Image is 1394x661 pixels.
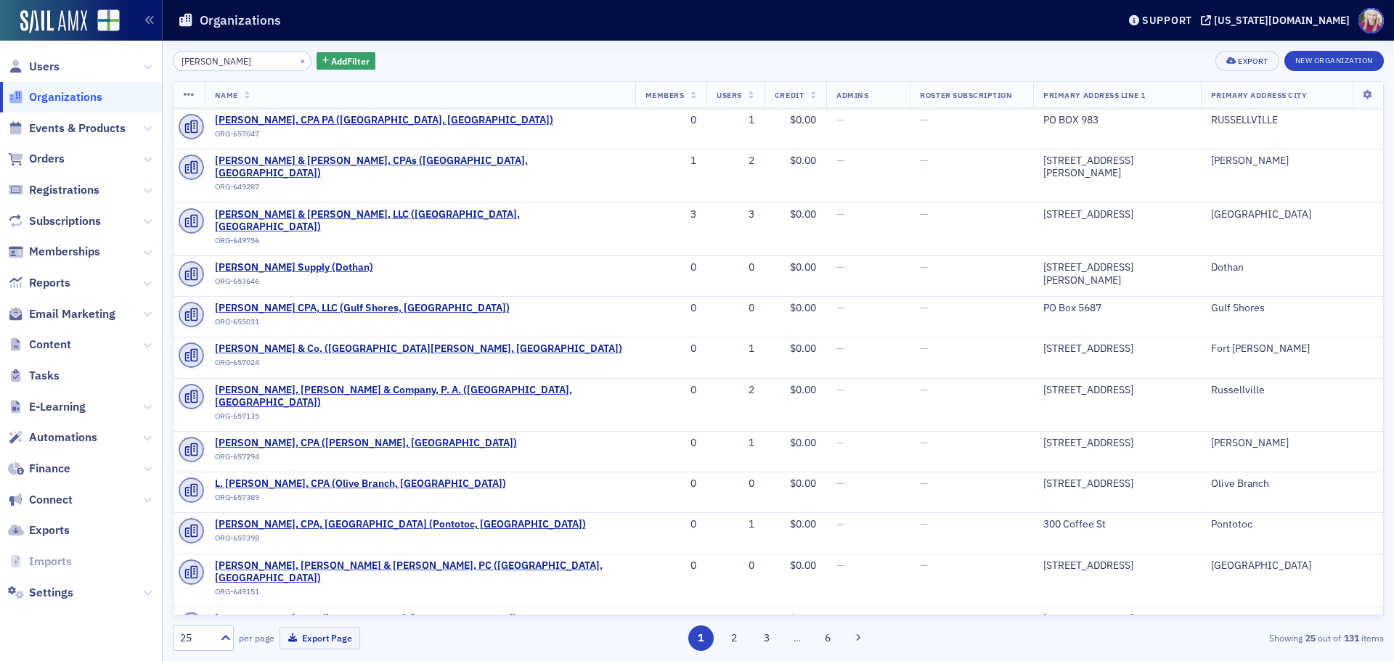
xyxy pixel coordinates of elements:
[20,10,87,33] a: SailAMX
[645,261,697,274] div: 0
[215,411,625,426] div: ORG-657135
[920,301,928,314] span: —
[215,276,373,291] div: ORG-653646
[790,436,816,449] span: $0.00
[1043,612,1191,625] div: [STREET_ADDRESS]
[215,90,238,100] span: Name
[790,208,816,221] span: $0.00
[920,517,928,530] span: —
[790,301,816,314] span: $0.00
[920,383,928,396] span: —
[29,461,70,477] span: Finance
[215,612,517,625] a: [PERSON_NAME], CPA ([PERSON_NAME], [GEOGRAPHIC_DATA])
[1341,631,1361,644] strong: 131
[8,461,70,477] a: Finance
[790,154,816,167] span: $0.00
[215,384,625,409] a: [PERSON_NAME], [PERSON_NAME] & Company, P. A. ([GEOGRAPHIC_DATA], [GEOGRAPHIC_DATA])
[717,559,754,572] div: 0
[317,52,376,70] button: AddFilter
[836,517,844,530] span: —
[645,559,697,572] div: 0
[790,477,816,490] span: $0.00
[717,342,754,356] div: 1
[215,612,517,625] span: C. E. Johnson, Jr., CPA (Fairhope, AL)
[721,625,746,651] button: 2
[215,155,625,180] a: [PERSON_NAME] & [PERSON_NAME], CPAs ([GEOGRAPHIC_DATA], [GEOGRAPHIC_DATA])
[1043,302,1191,315] div: PO Box 5687
[8,554,72,570] a: Imports
[215,155,625,180] span: Dempsey & Russell, CPAs (Montgomery, AL)
[790,612,816,625] span: $0.00
[790,342,816,355] span: $0.00
[790,113,816,126] span: $0.00
[787,631,807,644] span: …
[645,114,697,127] div: 0
[8,430,97,446] a: Automations
[239,631,274,644] label: per page
[8,182,99,198] a: Registrations
[717,208,754,221] div: 3
[1211,208,1373,221] div: [GEOGRAPHIC_DATA]
[1043,208,1191,221] div: [STREET_ADDRESS]
[645,612,697,625] div: 1
[920,208,928,221] span: —
[920,260,928,274] span: —
[8,89,102,105] a: Organizations
[8,244,100,260] a: Memberships
[1211,90,1308,100] span: Primary Address City
[836,342,844,355] span: —
[1043,477,1191,490] div: [STREET_ADDRESS]
[29,306,115,322] span: Email Marketing
[97,9,120,32] img: SailAMX
[920,612,928,625] span: —
[815,625,841,651] button: 6
[717,114,754,127] div: 1
[836,154,844,167] span: —
[8,275,70,291] a: Reports
[215,587,625,602] div: ORG-649151
[790,383,816,396] span: $0.00
[717,612,754,625] div: 1
[29,585,73,601] span: Settings
[8,59,60,75] a: Users
[1043,90,1146,100] span: Primary Address Line 1
[1211,155,1373,168] div: [PERSON_NAME]
[29,244,100,260] span: Memberships
[215,342,622,356] span: John Langham & Co. (Fort Smith, AR)
[215,114,553,127] span: John W. Stottman Jr., CPA PA (RUSSELLVILLE, AR)
[836,208,844,221] span: —
[8,585,73,601] a: Settings
[215,358,622,372] div: ORG-657024
[215,518,586,531] a: [PERSON_NAME], CPA, [GEOGRAPHIC_DATA] (Pontotoc, [GEOGRAPHIC_DATA])
[645,477,697,490] div: 0
[1211,612,1373,625] div: Fairhope
[29,213,101,229] span: Subscriptions
[920,477,928,490] span: —
[1043,384,1191,397] div: [STREET_ADDRESS]
[29,522,70,538] span: Exports
[990,631,1384,644] div: Showing out of items
[29,492,73,508] span: Connect
[215,342,622,356] a: [PERSON_NAME] & Co. ([GEOGRAPHIC_DATA][PERSON_NAME], [GEOGRAPHIC_DATA])
[29,554,72,570] span: Imports
[645,208,697,221] div: 3
[215,477,506,490] a: L. [PERSON_NAME], CPA (Olive Branch, [GEOGRAPHIC_DATA])
[836,477,844,490] span: —
[645,155,697,168] div: 1
[215,559,625,585] span: Johnson, Jacobson & Wilcox, PC (Las Vegas, NV)
[215,261,373,274] a: [PERSON_NAME] Supply (Dothan)
[1303,631,1318,644] strong: 25
[836,559,844,572] span: —
[717,384,754,397] div: 2
[29,368,60,384] span: Tasks
[8,522,70,538] a: Exports
[920,559,928,572] span: —
[790,260,816,274] span: $0.00
[8,337,71,353] a: Content
[717,90,742,100] span: Users
[29,59,60,75] span: Users
[29,399,86,415] span: E-Learning
[836,113,844,126] span: —
[1211,477,1373,490] div: Olive Branch
[215,452,517,467] div: ORG-657294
